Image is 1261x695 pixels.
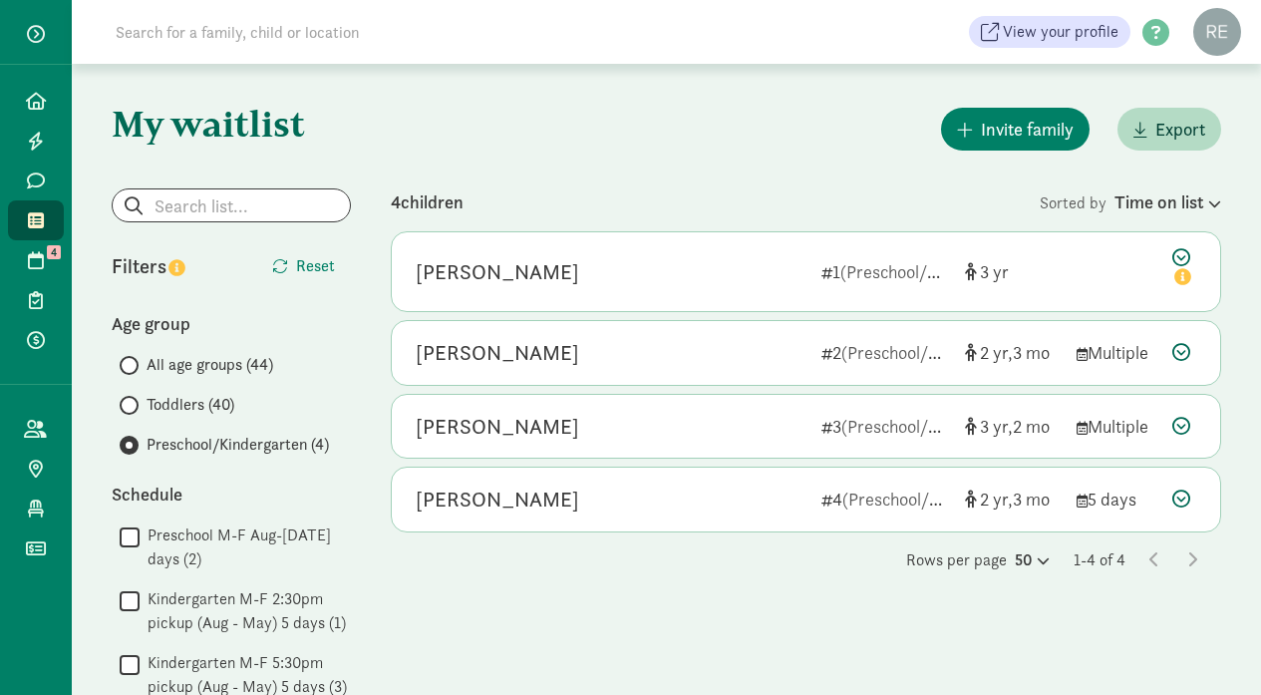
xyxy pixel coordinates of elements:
div: 5 days [1077,486,1156,513]
a: View your profile [969,16,1130,48]
span: 4 [47,245,61,259]
div: 50 [1015,548,1050,572]
span: Toddlers (40) [147,393,234,417]
span: 3 [980,260,1009,283]
span: View your profile [1003,20,1118,44]
div: 3 [821,413,949,440]
button: Invite family [941,108,1090,151]
div: Sorted by [1040,188,1221,215]
label: Preschool M-F Aug-[DATE] days (2) [140,523,351,571]
span: Reset [296,254,335,278]
div: 1 [821,258,949,285]
label: Kindergarten M-F 2:30pm pickup (Aug - May) 5 days (1) [140,587,351,635]
span: All age groups (44) [147,353,273,377]
span: 3 [1013,341,1050,364]
div: Ryan Hoerner [416,337,579,369]
span: 2 [980,488,1013,511]
div: Multiple [1077,413,1156,440]
input: Search for a family, child or location [104,12,663,52]
span: (Preschool/Kindergarten) [840,260,1030,283]
div: Sadie Lamoureux [416,411,579,443]
div: Ellis Miller [416,484,579,516]
div: [object Object] [965,339,1061,366]
span: (Preschool/Kindergarten) [841,415,1031,438]
span: 3 [980,415,1013,438]
div: Time on list [1114,188,1221,215]
div: 4 [821,486,949,513]
span: 3 [1013,488,1050,511]
span: 2 [1013,415,1050,438]
div: [object Object] [965,413,1061,440]
span: Export [1155,116,1205,143]
div: Fiona Shelley [416,256,579,288]
div: 2 [821,339,949,366]
span: Invite family [981,116,1074,143]
span: 2 [980,341,1013,364]
div: Age group [112,310,351,337]
span: Preschool/Kindergarten (4) [147,433,329,457]
span: (Preschool/Kindergarten) [842,488,1032,511]
iframe: Chat Widget [1161,599,1261,695]
button: Export [1117,108,1221,151]
div: Multiple [1077,339,1156,366]
span: (Preschool/Kindergarten) [841,341,1031,364]
div: [object Object] [965,258,1061,285]
div: [object Object] [965,486,1061,513]
div: Schedule [112,481,351,508]
input: Search list... [113,189,350,221]
a: 4 [8,240,64,280]
h1: My waitlist [112,104,351,144]
div: Rows per page 1-4 of 4 [391,548,1221,572]
button: Reset [256,246,351,286]
div: Filters [112,251,231,281]
div: 4 children [391,188,1040,215]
